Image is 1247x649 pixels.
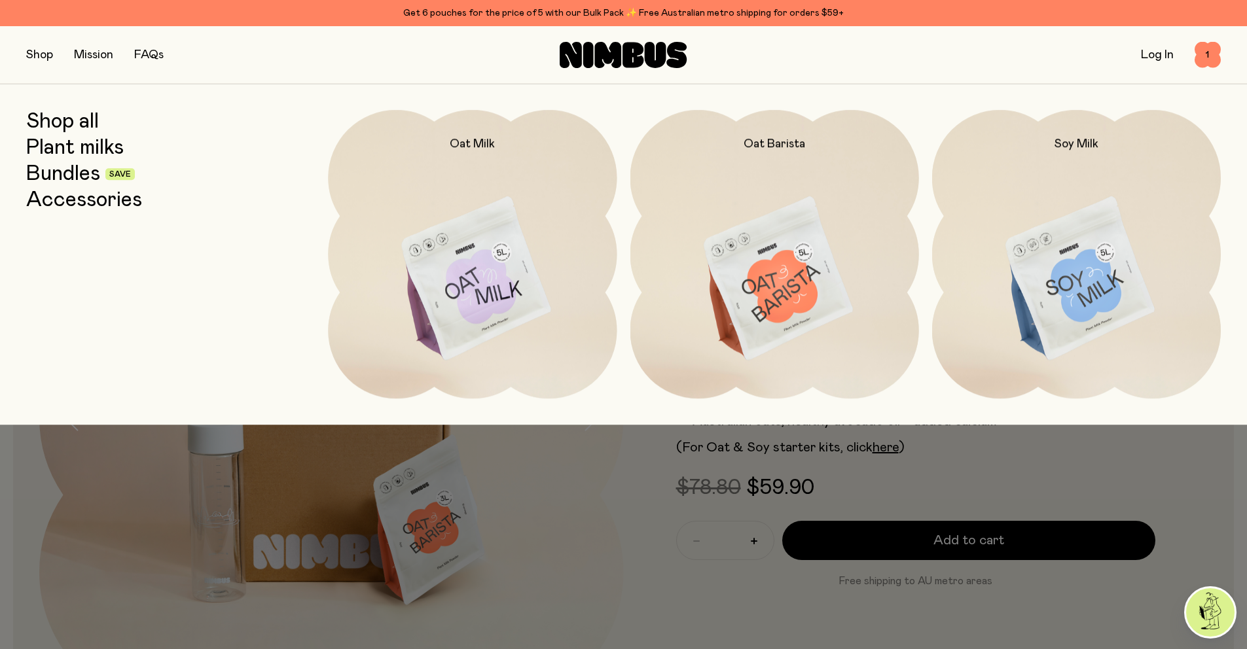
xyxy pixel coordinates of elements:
[109,171,131,179] span: Save
[26,162,100,186] a: Bundles
[328,110,617,398] a: Oat Milk
[26,188,142,212] a: Accessories
[26,136,124,160] a: Plant milks
[1195,42,1221,68] button: 1
[1186,588,1235,637] img: agent
[26,5,1221,21] div: Get 6 pouches for the price of 5 with our Bulk Pack ✨ Free Australian metro shipping for orders $59+
[630,110,919,398] a: Oat Barista
[450,136,495,152] h2: Oat Milk
[744,136,805,152] h2: Oat Barista
[134,49,164,61] a: FAQs
[1141,49,1174,61] a: Log In
[26,110,99,133] a: Shop all
[1055,136,1098,152] h2: Soy Milk
[74,49,113,61] a: Mission
[932,110,1221,398] a: Soy Milk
